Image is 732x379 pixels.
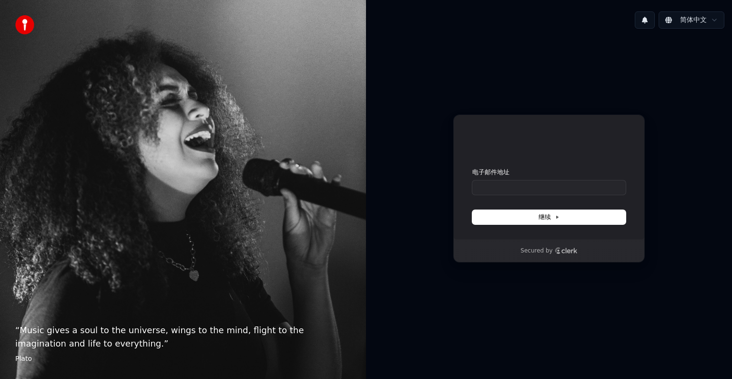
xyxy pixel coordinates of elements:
[539,213,559,221] span: 继续
[472,168,509,177] label: 电子邮件地址
[15,15,34,34] img: youka
[555,247,578,254] a: Clerk logo
[520,247,552,255] p: Secured by
[15,354,351,364] footer: Plato
[15,324,351,350] p: “ Music gives a soul to the universe, wings to the mind, flight to the imagination and life to ev...
[472,210,626,224] button: 继续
